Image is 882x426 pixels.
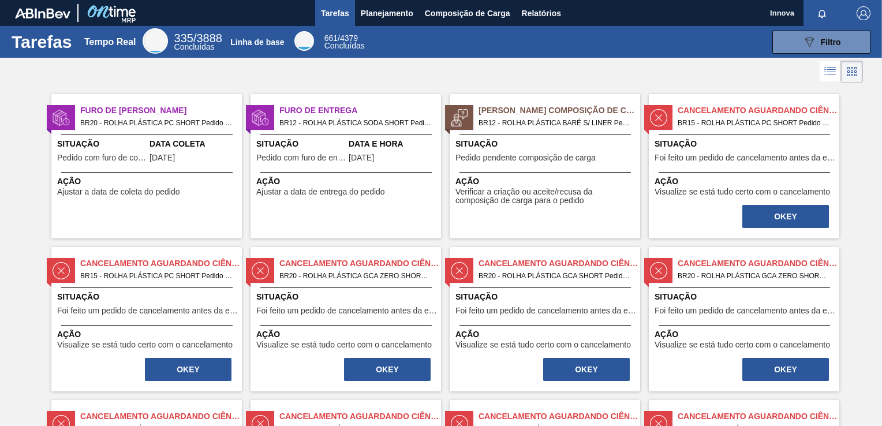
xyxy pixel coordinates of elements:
[349,154,374,162] span: 12/09/2025,
[678,410,839,423] span: Cancelamento aguardando ciência
[344,358,431,381] button: OKEY
[321,6,349,20] span: Tarefas
[455,154,596,162] span: Pedido pendente composição de carga
[174,42,215,51] span: Concluídas
[678,257,839,270] span: Cancelamento aguardando ciência
[174,32,193,44] span: 335
[650,109,667,126] img: estado
[279,104,441,117] span: Furo de Entrega
[820,61,841,83] div: Visão em Lista
[279,117,432,129] span: BR12 - ROLHA PLÁSTICA SODA SHORT Pedido - 2009053
[80,104,242,117] span: Furo de Coleta
[479,117,631,129] span: BR12 - ROLHA PLÁSTICA BARÉ S/ LINER Pedido - 2030451
[479,104,640,117] span: Pedido Aguardando Composição de Carga
[772,31,870,54] button: Filtro
[256,175,438,188] span: Ação
[655,175,836,188] span: Ação
[451,109,468,126] img: estado
[80,270,233,282] span: BR15 - ROLHA PLÁSTICA PC SHORT Pedido - 694548
[742,205,829,228] button: OKEY
[479,410,640,423] span: Cancelamento aguardando ciência
[53,109,70,126] img: estado
[57,138,147,150] span: Situação
[256,154,346,162] span: Pedido com furo de entrega
[324,33,338,43] span: 661
[174,33,222,51] div: Real Time
[343,357,432,382] div: Completar tarefa: 30302421
[143,28,168,54] div: Real Time
[655,307,836,315] span: Foi feito um pedido de cancelamento antes da etapa de aguardando faturamento
[425,6,510,20] span: Composição de Carga
[256,138,346,150] span: Situação
[803,5,840,21] button: Notificações
[742,358,829,381] button: OKEY
[678,270,830,282] span: BR20 - ROLHA PLÁSTICA GCA ZERO SHORT Pedido - 722147
[455,341,631,349] span: Visualize se está tudo certo com o cancelamento
[53,262,70,279] img: estado
[655,341,830,349] span: Visualize se está tudo certo com o cancelamento
[84,37,136,47] div: Tempo Real
[57,307,239,315] span: Foi feito um pedido de cancelamento antes da etapa de aguardando faturamento
[650,262,667,279] img: estado
[324,33,358,43] span: /
[455,175,637,188] span: Ação
[80,257,242,270] span: Cancelamento aguardando ciência
[857,6,870,20] img: Logout
[57,291,239,303] span: Situação
[542,357,631,382] div: Completar tarefa: 30302976
[144,357,233,382] div: Completar tarefa: 30302299
[655,154,836,162] span: Foi feito um pedido de cancelamento antes da etapa de aguardando faturamento
[543,358,630,381] button: OKEY
[455,328,637,341] span: Ação
[57,175,239,188] span: Ação
[678,117,830,129] span: BR15 - ROLHA PLÁSTICA PC SHORT Pedido - 694547
[455,291,637,303] span: Situação
[479,257,640,270] span: Cancelamento aguardando ciência
[349,138,438,150] span: Data e Hora
[256,328,438,341] span: Ação
[230,38,284,47] div: Linha de base
[678,104,839,117] span: Cancelamento aguardando ciência
[655,291,836,303] span: Situação
[150,154,175,162] span: 26/09/2025
[57,154,147,162] span: Pedido com furo de coleta
[252,109,269,126] img: estado
[80,117,233,129] span: BR20 - ROLHA PLÁSTICA PC SHORT Pedido - 2037250
[455,307,637,315] span: Foi feito um pedido de cancelamento antes da etapa de aguardando faturamento
[279,270,432,282] span: BR20 - ROLHA PLÁSTICA GCA ZERO SHORT Pedido - 697769
[256,341,432,349] span: Visualize se está tudo certo com o cancelamento
[741,357,830,382] div: Completar tarefa: 30303216
[455,138,637,150] span: Situação
[80,410,242,423] span: Cancelamento aguardando ciência
[841,61,863,83] div: Visão em Cards
[522,6,561,20] span: Relatórios
[174,32,222,44] span: /
[256,307,438,315] span: Foi feito um pedido de cancelamento antes da etapa de aguardando faturamento
[821,38,841,47] span: Filtro
[451,262,468,279] img: estado
[57,328,239,341] span: Ação
[145,358,231,381] button: OKEY
[279,410,441,423] span: Cancelamento aguardando ciência
[655,328,836,341] span: Ação
[252,262,269,279] img: estado
[57,341,233,349] span: Visualize se está tudo certo com o cancelamento
[196,32,222,44] font: 3888
[279,257,441,270] span: Cancelamento aguardando ciência
[256,188,385,196] span: Ajustar a data de entrega do pedido
[57,188,180,196] span: Ajustar a data de coleta do pedido
[741,204,830,229] div: Completar tarefa: 30302298
[479,270,631,282] span: BR20 - ROLHA PLÁSTICA GCA SHORT Pedido - 716808
[294,31,314,51] div: Base Line
[324,35,365,50] div: Base Line
[256,291,438,303] span: Situação
[340,33,358,43] font: 4379
[655,138,836,150] span: Situação
[150,138,239,150] span: Data Coleta
[361,6,413,20] span: Planejamento
[15,8,70,18] img: TNhmsLtSVTkK8tSr43FrP2fwEKptu5GPRR3wAAAABJRU5ErkJggg==
[12,35,72,48] h1: Tarefas
[324,41,365,50] span: Concluídas
[455,188,637,205] span: Verificar a criação ou aceite/recusa da composição de carga para o pedido
[655,188,830,196] span: Visualize se está tudo certo com o cancelamento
